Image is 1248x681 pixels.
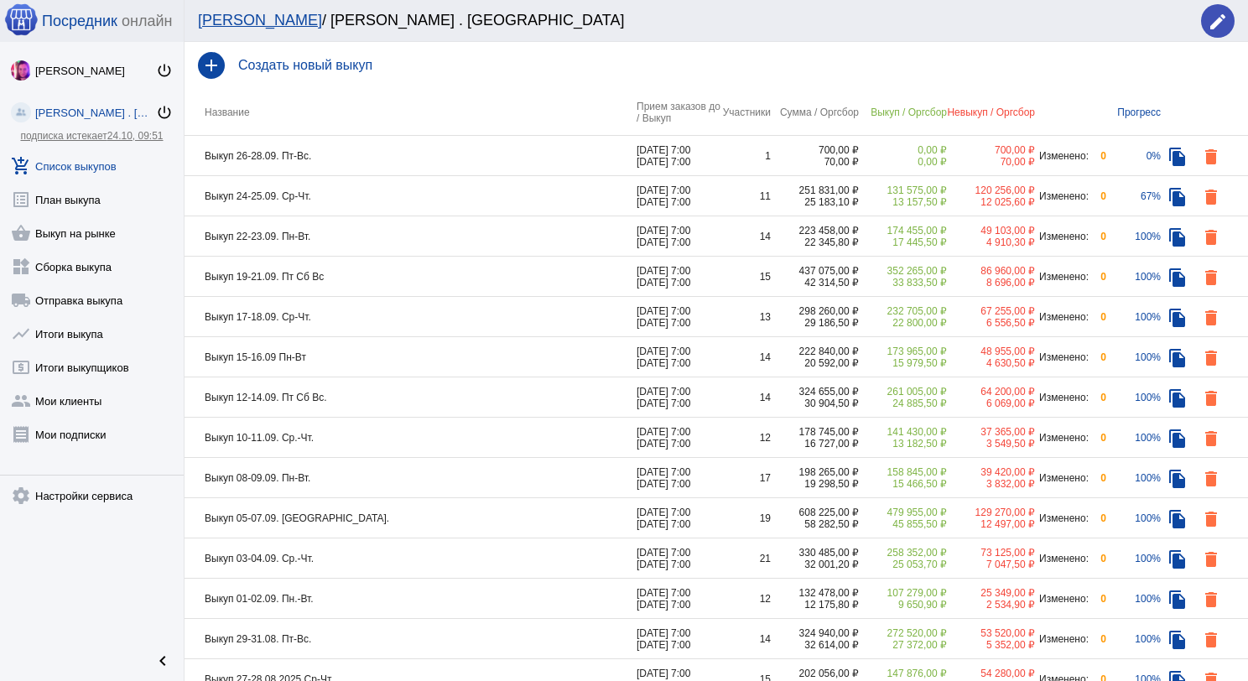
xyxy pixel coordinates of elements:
div: [PERSON_NAME] [35,65,156,77]
th: Участники [720,89,771,136]
div: 7 047,50 ₽ [947,559,1035,570]
div: 352 265,00 ₽ [859,265,947,277]
div: 222 840,00 ₽ [771,346,859,357]
div: 37 365,00 ₽ [947,426,1035,438]
div: Изменено: [1035,553,1089,564]
div: 45 855,50 ₽ [859,518,947,530]
td: 13 [720,297,771,337]
mat-icon: local_shipping [11,290,31,310]
div: 0,00 ₽ [859,156,947,168]
td: 12 [720,579,771,619]
div: 13 182,50 ₽ [859,438,947,450]
div: 22 800,00 ₽ [859,317,947,329]
div: 479 955,00 ₽ [859,507,947,518]
div: 4 630,50 ₽ [947,357,1035,369]
div: 48 955,00 ₽ [947,346,1035,357]
div: 39 420,00 ₽ [947,466,1035,478]
td: [DATE] 7:00 [DATE] 7:00 [637,297,720,337]
div: 58 282,50 ₽ [771,518,859,530]
div: 4 910,30 ₽ [947,237,1035,248]
td: 100% [1106,498,1161,538]
div: 174 455,00 ₽ [859,225,947,237]
img: apple-icon-60x60.png [4,3,38,36]
th: Прогресс [1106,89,1161,136]
td: [DATE] 7:00 [DATE] 7:00 [637,418,720,458]
mat-icon: delete [1201,590,1221,610]
div: 173 965,00 ₽ [859,346,947,357]
th: Прием заказов до / Выкуп [637,89,720,136]
div: 258 352,00 ₽ [859,547,947,559]
td: 67% [1106,176,1161,216]
div: Изменено: [1035,351,1089,363]
td: Выкуп 12-14.09. Пт Сб Вс. [185,377,637,418]
mat-icon: file_copy [1167,549,1188,569]
div: 158 845,00 ₽ [859,466,947,478]
div: 25 349,00 ₽ [947,587,1035,599]
td: [DATE] 7:00 [DATE] 7:00 [637,216,720,257]
mat-icon: delete [1201,348,1221,368]
div: 15 466,50 ₽ [859,478,947,490]
td: 14 [720,619,771,659]
div: Изменено: [1035,512,1089,524]
mat-icon: power_settings_new [156,62,173,79]
div: 32 614,00 ₽ [771,639,859,651]
div: 132 478,00 ₽ [771,587,859,599]
div: 131 575,00 ₽ [859,185,947,196]
div: 0 [1089,150,1106,162]
td: 11 [720,176,771,216]
div: 73 125,00 ₽ [947,547,1035,559]
td: Выкуп 24-25.09. Ср-Чт. [185,176,637,216]
div: 0 [1089,472,1106,484]
td: Выкуп 08-09.09. Пн-Вт. [185,458,637,498]
div: 25 183,10 ₽ [771,196,859,208]
td: Выкуп 29-31.08. Пт-Вс. [185,619,637,659]
div: 141 430,00 ₽ [859,426,947,438]
div: [PERSON_NAME] . [GEOGRAPHIC_DATA] [35,107,156,119]
mat-icon: delete [1201,630,1221,650]
td: [DATE] 7:00 [DATE] 7:00 [637,257,720,297]
div: 12 175,80 ₽ [771,599,859,611]
div: 0,00 ₽ [859,144,947,156]
mat-icon: list_alt [11,190,31,210]
div: 700,00 ₽ [771,144,859,156]
td: [DATE] 7:00 [DATE] 7:00 [637,337,720,377]
div: 3 832,00 ₽ [947,478,1035,490]
div: 6 069,00 ₽ [947,398,1035,409]
div: 42 314,50 ₽ [771,277,859,289]
td: 100% [1106,216,1161,257]
div: 16 727,00 ₽ [771,438,859,450]
div: 0 [1089,190,1106,202]
div: 67 255,00 ₽ [947,305,1035,317]
div: 202 056,00 ₽ [771,668,859,679]
span: онлайн [122,13,172,30]
mat-icon: chevron_left [153,651,173,671]
div: 272 520,00 ₽ [859,627,947,639]
mat-icon: show_chart [11,324,31,344]
td: Выкуп 15-16.09 Пн-Вт [185,337,637,377]
div: 19 298,50 ₽ [771,478,859,490]
mat-icon: delete [1201,388,1221,408]
td: 14 [720,337,771,377]
div: 330 485,00 ₽ [771,547,859,559]
div: 223 458,00 ₽ [771,225,859,237]
mat-icon: delete [1201,429,1221,449]
div: 232 705,00 ₽ [859,305,947,317]
div: 3 549,50 ₽ [947,438,1035,450]
span: 24.10, 09:51 [107,130,164,142]
div: 27 372,00 ₽ [859,639,947,651]
div: 0 [1089,351,1106,363]
img: 73xLq58P2BOqs-qIllg3xXCtabieAB0OMVER0XTxHpc0AjG-Rb2SSuXsq4It7hEfqgBcQNho.jpg [11,60,31,81]
div: Изменено: [1035,190,1089,202]
td: [DATE] 7:00 [DATE] 7:00 [637,377,720,418]
td: 100% [1106,619,1161,659]
div: 120 256,00 ₽ [947,185,1035,196]
div: 0 [1089,392,1106,403]
td: 14 [720,216,771,257]
td: 100% [1106,377,1161,418]
td: 15 [720,257,771,297]
div: Изменено: [1035,231,1089,242]
div: 54 280,00 ₽ [947,668,1035,679]
div: 6 556,50 ₽ [947,317,1035,329]
div: Изменено: [1035,472,1089,484]
td: 100% [1106,538,1161,579]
